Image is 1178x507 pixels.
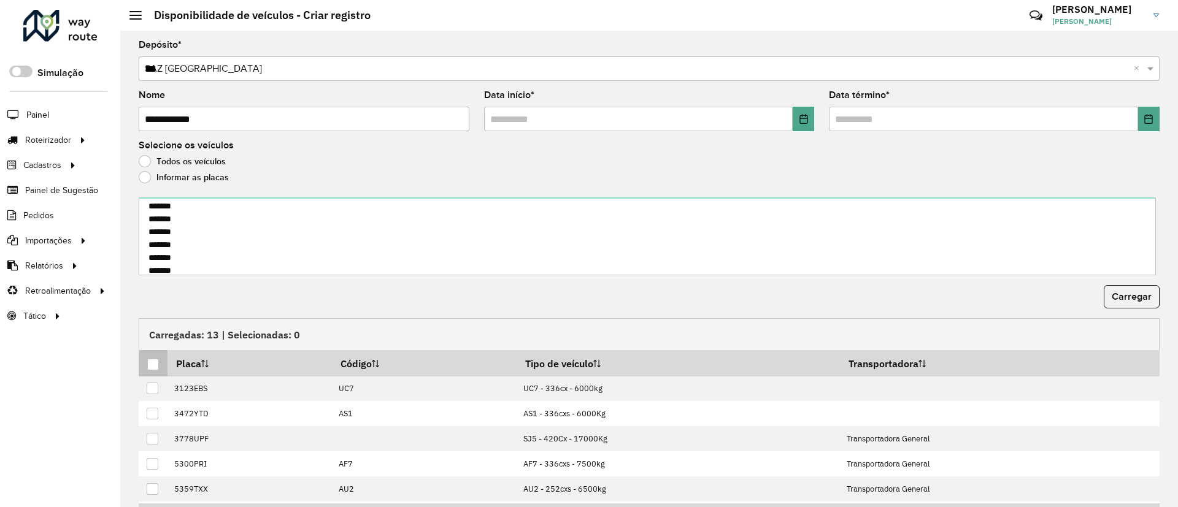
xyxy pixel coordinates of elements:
[332,401,517,426] td: AS1
[167,376,332,402] td: 3123EBS
[25,184,98,197] span: Painel de Sugestão
[139,138,234,153] label: Selecione os veículos
[26,109,49,121] span: Painel
[517,401,841,426] td: AS1 - 336cxs - 6000Kg
[1134,61,1144,76] span: Clear all
[167,476,332,501] td: 5359TXX
[25,234,72,247] span: Importações
[840,350,1159,376] th: Transportadora
[139,171,229,183] label: Informar as placas
[1104,285,1160,308] button: Carregar
[840,451,1159,476] td: Transportadora General
[1138,107,1160,131] button: Choose Date
[139,318,1160,350] div: Carregadas: 13 | Selecionadas: 0
[484,88,534,102] label: Data início
[25,259,63,272] span: Relatórios
[332,376,517,402] td: UC7
[332,451,517,476] td: AF7
[517,476,841,501] td: AU2 - 252cxs - 6500kg
[25,134,71,147] span: Roteirizador
[23,159,61,172] span: Cadastros
[37,66,83,80] label: Simulação
[23,310,46,322] span: Tático
[517,426,841,451] td: SJ5 - 420Cx - 17000Kg
[167,426,332,451] td: 3778UPF
[517,451,841,476] td: AF7 - 336cxs - 7500kg
[25,284,91,297] span: Retroalimentação
[793,107,814,131] button: Choose Date
[139,37,182,52] label: Depósito
[167,451,332,476] td: 5300PRI
[142,9,371,22] h2: Disponibilidade de veículos - Criar registro
[840,476,1159,501] td: Transportadora General
[139,155,226,167] label: Todos os veículos
[332,350,517,376] th: Código
[332,476,517,501] td: AU2
[167,401,332,426] td: 3472YTD
[829,88,890,102] label: Data término
[1023,2,1049,29] a: Contato Rápido
[840,426,1159,451] td: Transportadora General
[139,88,165,102] label: Nome
[23,209,54,222] span: Pedidos
[1052,4,1144,15] h3: [PERSON_NAME]
[167,350,332,376] th: Placa
[517,376,841,402] td: UC7 - 336cx - 6000kg
[517,350,841,376] th: Tipo de veículo
[1112,291,1152,302] span: Carregar
[1052,16,1144,27] span: [PERSON_NAME]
